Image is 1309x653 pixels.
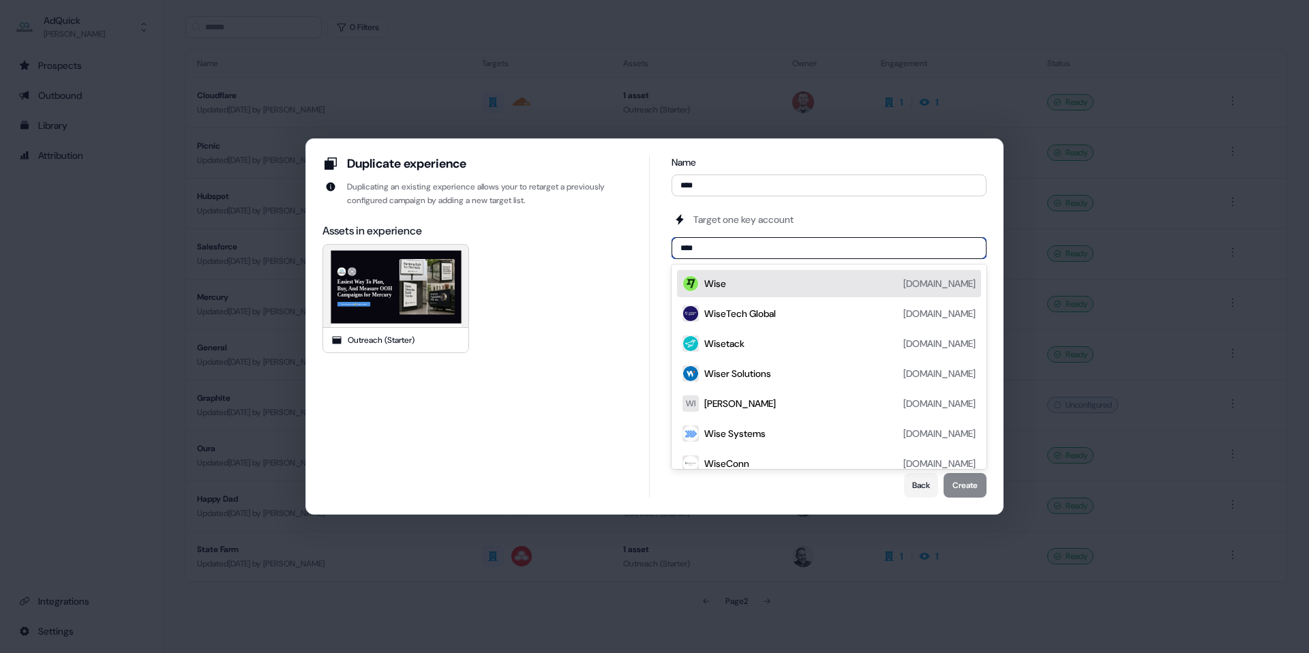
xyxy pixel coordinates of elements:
[904,473,938,498] button: Back
[704,367,771,380] div: Wiser Solutions
[704,307,776,320] div: WiseTech Global
[903,277,976,290] div: [DOMAIN_NAME]
[672,155,987,169] div: Name
[903,307,976,320] div: [DOMAIN_NAME]
[348,333,415,347] div: Outreach (Starter)
[704,397,776,410] div: [PERSON_NAME]
[704,277,726,290] div: Wise
[903,427,976,440] div: [DOMAIN_NAME]
[704,427,766,440] div: Wise Systems
[903,337,976,350] div: [DOMAIN_NAME]
[903,397,976,410] div: [DOMAIN_NAME]
[693,213,794,226] div: Target one key account
[704,457,749,470] div: WiseConn
[322,224,627,239] div: Assets in experience
[347,155,466,172] div: Duplicate experience
[347,180,627,207] div: Duplicating an existing experience allows your to retarget a previously configured campaign by ad...
[903,457,976,470] div: [DOMAIN_NAME]
[704,337,744,350] div: Wisetack
[686,397,695,410] div: WI
[903,367,976,380] div: [DOMAIN_NAME]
